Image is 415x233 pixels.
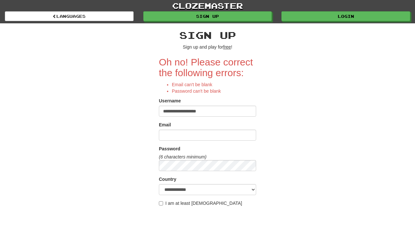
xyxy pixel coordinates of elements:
li: Email can't be blank [172,81,256,88]
input: I am at least [DEMOGRAPHIC_DATA] [159,201,163,205]
a: Login [281,11,410,21]
p: Sign up and play for ! [159,44,256,50]
h2: Oh no! Please correct the following errors: [159,57,256,78]
label: Password [159,146,180,152]
a: Sign up [143,11,272,21]
label: Country [159,176,176,182]
em: (6 characters minimum) [159,154,207,159]
label: I am at least [DEMOGRAPHIC_DATA] [159,200,242,206]
a: Languages [5,11,134,21]
h2: Sign up [159,30,256,41]
li: Password can't be blank [172,88,256,94]
label: Email [159,122,171,128]
label: Username [159,98,181,104]
u: free [223,44,231,50]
